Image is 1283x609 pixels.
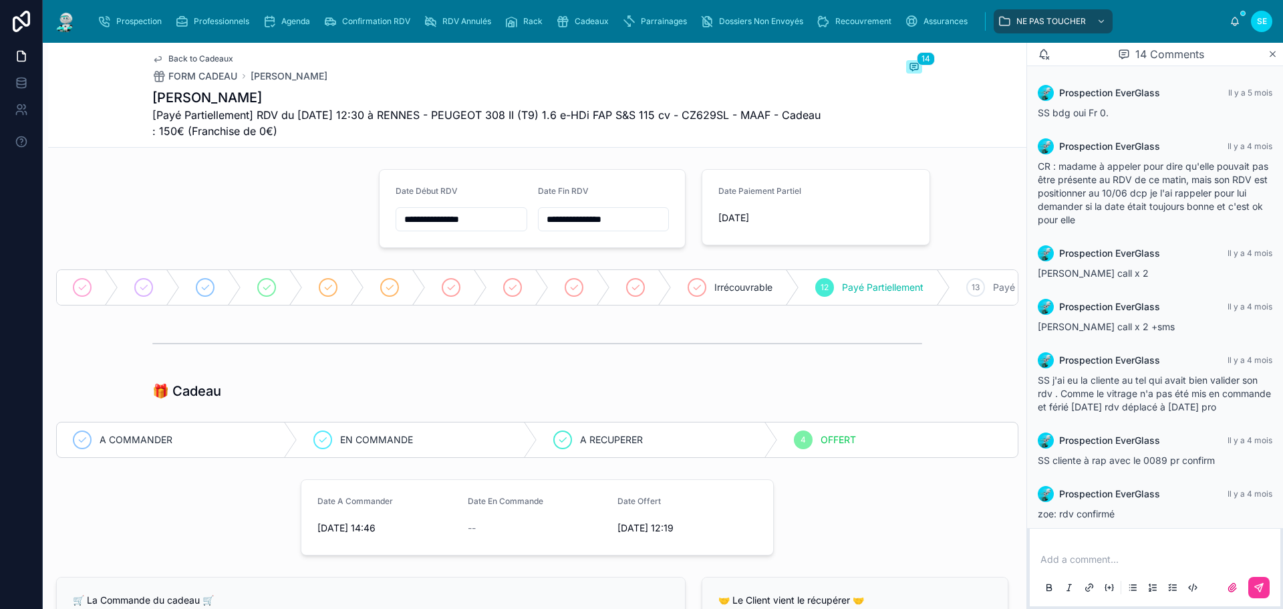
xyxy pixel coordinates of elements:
span: SE [1257,16,1267,27]
span: 4 [801,435,806,445]
a: Parrainages [618,9,696,33]
span: Date A Commander [317,496,393,506]
span: [DATE] [718,211,913,225]
a: RDV Annulés [420,9,501,33]
span: -- [468,521,476,535]
a: FORM CADEAU [152,70,237,83]
span: 14 [917,52,935,66]
span: [PERSON_NAME] call x 2 +sms [1038,321,1175,332]
a: Back to Cadeaux [152,53,233,64]
span: Date Paiement Partiel [718,186,801,196]
span: Agenda [281,16,310,27]
span: Recouvrement [835,16,891,27]
span: FORM CADEAU [168,70,237,83]
span: OFFERT [821,433,856,447]
span: 12 [821,282,829,293]
span: Il y a 4 mois [1228,301,1272,312]
span: Cadeaux [575,16,609,27]
span: Prospection [116,16,162,27]
span: Il y a 4 mois [1228,141,1272,151]
span: [PERSON_NAME] call x 2 [1038,267,1149,279]
a: Dossiers Non Envoyés [696,9,813,33]
a: Agenda [259,9,319,33]
span: Date Offert [617,496,661,506]
span: SS cliente à rap avec le 0089 pr confirm [1038,455,1215,466]
h1: [PERSON_NAME] [152,88,822,107]
a: Professionnels [171,9,259,33]
button: 14 [906,60,922,76]
span: A RECUPERER [580,433,643,447]
span: 14 Comments [1135,46,1204,62]
a: Assurances [901,9,977,33]
span: RDV Annulés [442,16,491,27]
span: Date En Commande [468,496,543,506]
span: Dossiers Non Envoyés [719,16,803,27]
span: Prospection EverGlass [1059,140,1160,153]
span: Il y a 5 mois [1228,88,1272,98]
span: Date Début RDV [396,186,458,196]
a: Recouvrement [813,9,901,33]
span: zoe: rdv confirmé [1038,508,1115,519]
a: Confirmation RDV [319,9,420,33]
span: [DATE] 12:19 [617,521,757,535]
a: Cadeaux [552,9,618,33]
span: NE PAS TOUCHER [1016,16,1086,27]
span: SS j'ai eu la cliente au tel qui avait bien valider son rdv . Comme le vitrage n'a pas été mis en... [1038,374,1271,412]
span: 🤝 Le Client vient le récupérer 🤝 [718,594,864,606]
span: Professionnels [194,16,249,27]
span: SS bdg oui Fr 0. [1038,107,1109,118]
span: Prospection EverGlass [1059,487,1160,501]
span: Prospection EverGlass [1059,247,1160,260]
span: [Payé Partiellement] RDV du [DATE] 12:30 à RENNES - PEUGEOT 308 II (T9) 1.6 e-HDi FAP S&S 115 cv ... [152,107,822,139]
span: Back to Cadeaux [168,53,233,64]
span: Payé [993,281,1015,294]
span: Il y a 4 mois [1228,489,1272,499]
a: NE PAS TOUCHER [994,9,1113,33]
img: App logo [53,11,78,32]
span: Il y a 4 mois [1228,355,1272,365]
a: Prospection [94,9,171,33]
span: EN COMMANDE [340,433,413,447]
a: [PERSON_NAME] [251,70,327,83]
span: Rack [523,16,543,27]
span: Irrécouvrable [714,281,772,294]
span: Assurances [923,16,968,27]
span: A COMMANDER [100,433,172,447]
span: Parrainages [641,16,687,27]
span: Prospection EverGlass [1059,434,1160,447]
span: Il y a 4 mois [1228,435,1272,445]
span: Prospection EverGlass [1059,86,1160,100]
div: scrollable content [88,7,1230,36]
h1: 🎁 Cadeau [152,382,221,400]
span: Prospection EverGlass [1059,300,1160,314]
span: Date Fin RDV [538,186,589,196]
span: Prospection EverGlass [1059,354,1160,367]
span: 13 [972,282,980,293]
span: [DATE] 14:46 [317,521,457,535]
span: Confirmation RDV [342,16,410,27]
span: Payé Partiellement [842,281,923,294]
a: Rack [501,9,552,33]
span: Il y a 4 mois [1228,248,1272,258]
span: 🛒 La Commande du cadeau 🛒 [73,594,214,606]
span: CR : madame à appeler pour dire qu'elle pouvait pas être présente au RDV de ce matin, mais son RD... [1038,160,1268,225]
